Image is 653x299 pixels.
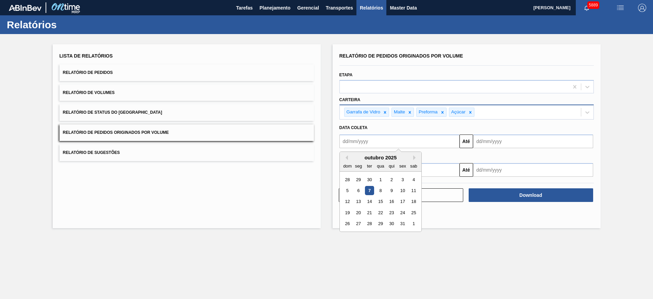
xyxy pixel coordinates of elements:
[60,64,314,81] button: Relatório de Pedidos
[7,21,128,29] h1: Relatórios
[459,135,473,148] button: Até
[340,155,421,160] div: outubro 2025
[360,4,383,12] span: Relatórios
[576,3,598,13] button: Notificações
[376,161,385,171] div: qua
[60,84,314,101] button: Relatório de Volumes
[387,197,396,206] div: Choose quinta-feira, 16 de outubro de 2025
[365,186,374,195] div: Choose terça-feira, 7 de outubro de 2025
[409,208,418,217] div: Choose sábado, 25 de outubro de 2025
[473,135,593,148] input: dd/mm/yyyy
[339,188,463,202] button: Limpar
[387,208,396,217] div: Choose quinta-feira, 23 de outubro de 2025
[376,186,385,195] div: Choose quarta-feira, 8 de outubro de 2025
[339,53,463,59] span: Relatório de Pedidos Originados por Volume
[343,186,352,195] div: Choose domingo, 5 de outubro de 2025
[376,208,385,217] div: Choose quarta-feira, 22 de outubro de 2025
[339,135,459,148] input: dd/mm/yyyy
[354,197,363,206] div: Choose segunda-feira, 13 de outubro de 2025
[376,175,385,184] div: Choose quarta-feira, 1 de outubro de 2025
[409,197,418,206] div: Choose sábado, 18 de outubro de 2025
[354,219,363,229] div: Choose segunda-feira, 27 de outubro de 2025
[343,175,352,184] div: Choose domingo, 28 de setembro de 2025
[616,4,624,12] img: userActions
[60,124,314,141] button: Relatório de Pedidos Originados por Volume
[417,108,439,116] div: Preforma
[342,174,419,229] div: month 2025-10
[398,186,407,195] div: Choose sexta-feira, 10 de outubro de 2025
[343,155,348,160] button: Previous Month
[343,161,352,171] div: dom
[473,163,593,177] input: dd/mm/yyyy
[390,4,417,12] span: Master Data
[365,219,374,229] div: Choose terça-feira, 28 de outubro de 2025
[297,4,319,12] span: Gerencial
[398,208,407,217] div: Choose sexta-feira, 24 de outubro de 2025
[339,97,361,102] label: Carteira
[63,150,120,155] span: Relatório de Sugestões
[459,163,473,177] button: Até
[354,175,363,184] div: Choose segunda-feira, 29 de setembro de 2025
[376,197,385,206] div: Choose quarta-feira, 15 de outubro de 2025
[326,4,353,12] span: Transportes
[387,175,396,184] div: Choose quinta-feira, 2 de outubro de 2025
[413,155,418,160] button: Next Month
[376,219,385,229] div: Choose quarta-feira, 29 de outubro de 2025
[9,5,41,11] img: TNhmsLtSVTkK8tSr43FrP2fwEKptu5GPRR3wAAAABJRU5ErkJggg==
[60,104,314,121] button: Relatório de Status do [GEOGRAPHIC_DATA]
[365,197,374,206] div: Choose terça-feira, 14 de outubro de 2025
[409,175,418,184] div: Choose sábado, 4 de outubro de 2025
[354,186,363,195] div: Choose segunda-feira, 6 de outubro de 2025
[354,161,363,171] div: seg
[259,4,290,12] span: Planejamento
[343,208,352,217] div: Choose domingo, 19 de outubro de 2025
[63,70,113,75] span: Relatório de Pedidos
[343,219,352,229] div: Choose domingo, 26 de outubro de 2025
[345,108,382,116] div: Garrafa de Vidro
[339,73,353,77] label: Etapa
[343,197,352,206] div: Choose domingo, 12 de outubro de 2025
[387,186,396,195] div: Choose quinta-feira, 9 de outubro de 2025
[398,161,407,171] div: sex
[409,186,418,195] div: Choose sábado, 11 de outubro de 2025
[387,219,396,229] div: Choose quinta-feira, 30 de outubro de 2025
[387,161,396,171] div: qui
[60,144,314,161] button: Relatório de Sugestões
[409,161,418,171] div: sab
[392,108,406,116] div: Malte
[398,219,407,229] div: Choose sexta-feira, 31 de outubro de 2025
[398,175,407,184] div: Choose sexta-feira, 3 de outubro de 2025
[409,219,418,229] div: Choose sábado, 1 de novembro de 2025
[60,53,113,59] span: Lista de Relatórios
[587,1,599,9] span: 5889
[63,130,169,135] span: Relatório de Pedidos Originados por Volume
[365,175,374,184] div: Choose terça-feira, 30 de setembro de 2025
[469,188,593,202] button: Download
[63,90,115,95] span: Relatório de Volumes
[365,161,374,171] div: ter
[365,208,374,217] div: Choose terça-feira, 21 de outubro de 2025
[339,125,368,130] span: Data coleta
[63,110,162,115] span: Relatório de Status do [GEOGRAPHIC_DATA]
[449,108,467,116] div: Açúcar
[354,208,363,217] div: Choose segunda-feira, 20 de outubro de 2025
[398,197,407,206] div: Choose sexta-feira, 17 de outubro de 2025
[638,4,646,12] img: Logout
[236,4,253,12] span: Tarefas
